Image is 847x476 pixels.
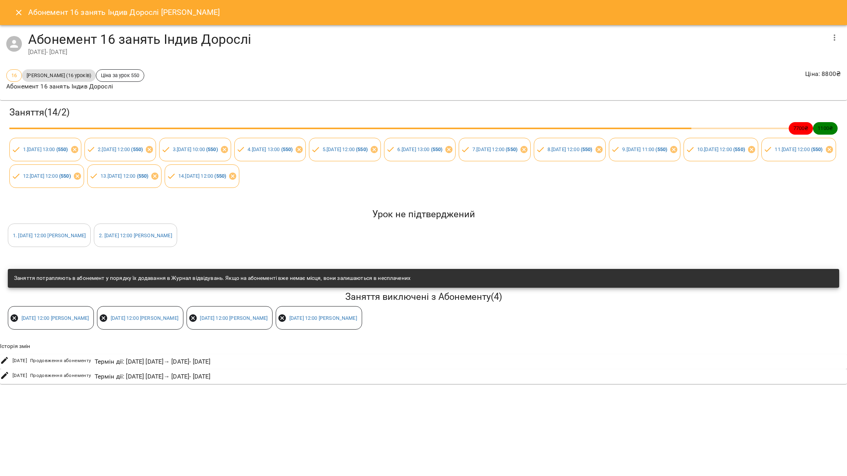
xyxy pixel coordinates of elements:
div: 1.[DATE] 13:00 (550) [9,138,81,161]
div: 7.[DATE] 12:00 (550) [459,138,531,161]
div: 3.[DATE] 10:00 (550) [159,138,231,161]
a: 14.[DATE] 12:00 (550) [178,173,226,179]
a: 5.[DATE] 12:00 (550) [323,146,368,152]
div: Заняття потрапляють в абонемент у порядку їх додавання в Журнал відвідувань. Якщо на абонементі в... [14,271,411,285]
div: 9.[DATE] 11:00 (550) [609,138,681,161]
p: Абонемент 16 занять Індив Дорослі [6,82,144,91]
span: Продовження абонементу [30,372,92,380]
b: ( 550 ) [137,173,149,179]
div: [DATE] - [DATE] [28,47,825,57]
b: ( 550 ) [56,146,68,152]
a: 11.[DATE] 12:00 (550) [775,146,822,152]
a: 12.[DATE] 12:00 (550) [23,173,71,179]
a: [DATE] 12:00 [PERSON_NAME] [200,315,267,321]
a: [DATE] 12:00 [PERSON_NAME] [289,315,357,321]
a: 2.[DATE] 12:00 (550) [98,146,143,152]
h6: Абонемент 16 занять Індив Дорослі [PERSON_NAME] [28,6,220,18]
h5: Заняття виключені з Абонементу ( 4 ) [8,291,839,303]
p: Ціна : 8800 ₴ [805,69,841,79]
b: ( 550 ) [655,146,667,152]
div: 5.[DATE] 12:00 (550) [309,138,381,161]
div: 6.[DATE] 13:00 (550) [384,138,456,161]
div: Термін дії : [DATE] [DATE] → [DATE] - [DATE] [93,370,212,383]
b: ( 550 ) [214,173,226,179]
h3: Заняття ( 14 / 2 ) [9,106,838,119]
a: 6.[DATE] 13:00 (550) [397,146,442,152]
h5: Урок не підтверджений [8,208,839,220]
a: 8.[DATE] 12:00 (550) [547,146,592,152]
a: 3.[DATE] 10:00 (550) [173,146,218,152]
b: ( 550 ) [356,146,368,152]
b: ( 550 ) [281,146,293,152]
b: ( 550 ) [811,146,823,152]
div: 8.[DATE] 12:00 (550) [534,138,606,161]
div: 12.[DATE] 12:00 (550) [9,164,84,188]
a: 10.[DATE] 12:00 (550) [697,146,745,152]
span: Продовження абонементу [30,357,92,365]
b: ( 550 ) [506,146,517,152]
a: [DATE] 12:00 [PERSON_NAME] [22,315,89,321]
b: ( 550 ) [59,173,71,179]
span: [DATE] [13,357,27,365]
a: 13.[DATE] 12:00 (550) [100,173,148,179]
a: [DATE] 12:00 [PERSON_NAME] [111,315,178,321]
b: ( 550 ) [733,146,745,152]
a: 1. [DATE] 12:00 [PERSON_NAME] [13,233,86,238]
a: 7.[DATE] 12:00 (550) [472,146,517,152]
span: [DATE] [13,372,27,380]
b: ( 550 ) [206,146,218,152]
a: 2. [DATE] 12:00 [PERSON_NAME] [99,233,172,238]
b: ( 550 ) [131,146,143,152]
div: 13.[DATE] 12:00 (550) [87,164,162,188]
a: 9.[DATE] 11:00 (550) [622,146,667,152]
b: ( 550 ) [581,146,592,152]
b: ( 550 ) [431,146,443,152]
button: Close [9,3,28,22]
div: 14.[DATE] 12:00 (550) [165,164,239,188]
span: [PERSON_NAME] (16 уроків) [22,72,96,79]
div: 10.[DATE] 12:00 (550) [684,138,758,161]
a: 1.[DATE] 13:00 (550) [23,146,68,152]
div: Термін дії : [DATE] [DATE] → [DATE] - [DATE] [93,355,212,368]
div: 11.[DATE] 12:00 (550) [761,138,836,161]
div: 2.[DATE] 12:00 (550) [84,138,156,161]
span: 16 [7,72,22,79]
a: 4.[DATE] 13:00 (550) [248,146,293,152]
div: 4.[DATE] 13:00 (550) [234,138,306,161]
span: Ціна за урок 550 [96,72,144,79]
span: 7700 ₴ [789,124,813,132]
span: 1100 ₴ [813,124,838,132]
h4: Абонемент 16 занять Індив Дорослі [28,31,825,47]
